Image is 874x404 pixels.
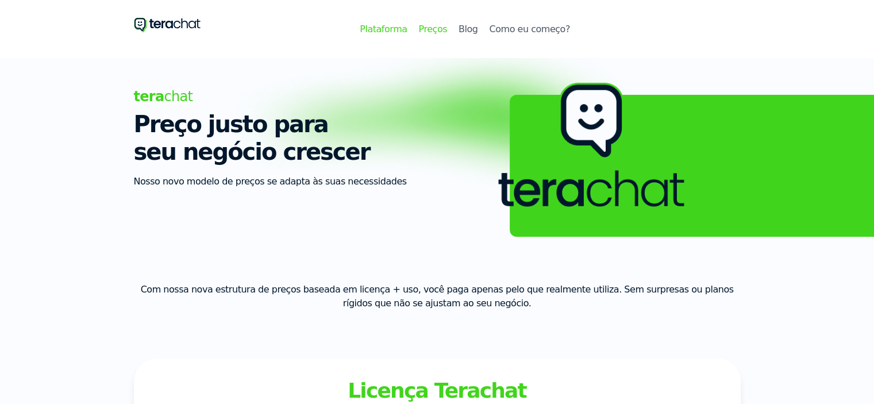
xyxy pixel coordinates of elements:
a: Preços [418,22,446,36]
h1: Preço justo para seu negócio crescer [134,110,407,166]
a: Como eu começo? [489,22,569,36]
span: chat [134,83,407,110]
a: Blog [459,22,478,36]
span: Nosso novo modelo de preços se adapta às suas necessidades [134,175,407,188]
b: tera [134,89,164,105]
img: Ícone do TeraChat [443,83,741,209]
a: Ir para o início [134,14,201,35]
h3: Licença Terachat [152,379,722,402]
p: Com nossa nova estrutura de preços baseada em licença + uso, você paga apenas pelo que realmente ... [134,283,741,310]
a: Plataforma [360,22,407,36]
